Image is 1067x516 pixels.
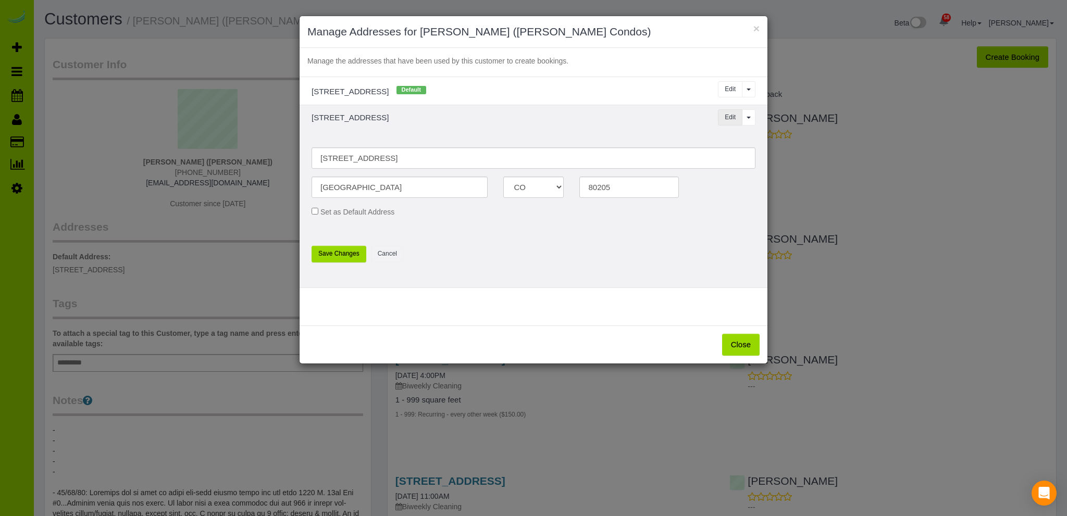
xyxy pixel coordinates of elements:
h4: [STREET_ADDRESS] [304,114,649,122]
div: Open Intercom Messenger [1032,481,1057,506]
h4: [STREET_ADDRESS] [304,86,649,96]
button: Edit [718,109,742,125]
button: × [753,23,760,34]
p: Manage the addresses that have been used by this customer to create bookings. [307,56,760,66]
h3: Manage Addresses for [PERSON_NAME] ([PERSON_NAME] Condos) [307,24,760,40]
button: Close [722,334,760,356]
input: Address [312,147,755,169]
input: City [312,177,488,198]
button: Edit [718,81,742,97]
span: Default [396,86,426,94]
span: Set as Default Address [320,208,394,216]
button: Cancel [371,246,404,262]
input: Zip Code [579,177,679,198]
button: Save Changes [312,246,366,262]
sui-modal: Manage Addresses for Annalise Brod (Gabriel HOA Condos) [300,16,767,363]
